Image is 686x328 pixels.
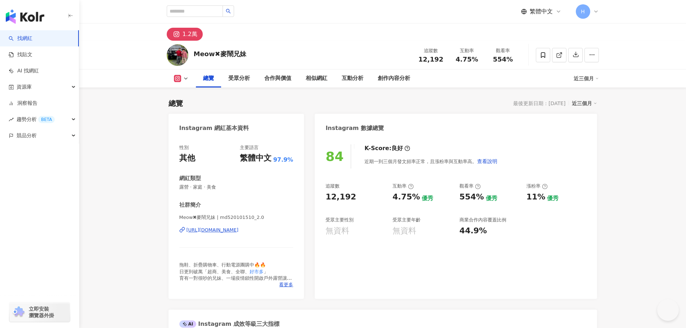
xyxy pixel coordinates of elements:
div: 追蹤數 [326,183,340,189]
div: 追蹤數 [417,47,445,54]
div: 11% [526,192,546,203]
div: 受眾分析 [228,74,250,83]
span: 554% [493,56,513,63]
span: 資源庫 [17,79,32,95]
mark: 好市多 [250,269,264,274]
div: Meow✖麥鬧兄妹 [194,49,246,58]
div: 總覽 [169,98,183,108]
a: [URL][DOMAIN_NAME] [179,227,293,233]
div: 觀看率 [459,183,481,189]
div: 觀看率 [489,47,517,54]
div: 總覽 [203,74,214,83]
div: 4.75% [393,192,420,203]
div: 最後更新日期：[DATE] [513,100,565,106]
span: search [226,9,231,14]
a: AI 找網紅 [9,67,39,75]
div: 優秀 [422,194,433,202]
div: BETA [38,116,55,123]
span: H [581,8,585,15]
div: [URL][DOMAIN_NAME] [187,227,239,233]
div: 合作與價值 [264,74,291,83]
div: 44.9% [459,225,487,237]
div: 84 [326,149,344,164]
span: 立即安裝 瀏覽器外掛 [29,306,54,319]
div: 漲粉率 [526,183,548,189]
a: search找網紅 [9,35,32,42]
div: 無資料 [393,225,416,237]
div: 受眾主要年齡 [393,217,421,223]
div: 近期一到三個月發文頻率正常，且漲粉率與互動率高。 [364,154,498,169]
a: 找貼文 [9,51,32,58]
span: rise [9,117,14,122]
img: KOL Avatar [167,44,188,66]
div: 554% [459,192,484,203]
div: 近三個月 [574,73,599,84]
div: Instagram 成效等級三大指標 [179,320,279,328]
span: 趨勢分析 [17,111,55,127]
div: 創作內容分析 [378,74,410,83]
div: 互動分析 [342,74,363,83]
span: 競品分析 [17,127,37,144]
span: 繁體中文 [530,8,553,15]
div: K-Score : [364,144,410,152]
div: AI [179,320,197,328]
div: 主要語言 [240,144,259,151]
span: 查看說明 [477,158,497,164]
div: 商業合作內容覆蓋比例 [459,217,506,223]
span: Meow✖麥鬧兄妹 | md520101510_2.0 [179,214,293,221]
div: 社群簡介 [179,201,201,209]
iframe: Help Scout Beacon - Open [657,299,679,321]
div: 受眾主要性別 [326,217,354,223]
div: 互動率 [453,47,481,54]
button: 查看說明 [477,154,498,169]
span: 露營 · 家庭 · 美食 [179,184,293,190]
div: Instagram 數據總覽 [326,124,384,132]
div: 網紅類型 [179,175,201,182]
div: 性別 [179,144,189,151]
div: 互動率 [393,183,414,189]
div: 優秀 [547,194,559,202]
span: 看更多 [279,282,293,288]
a: chrome extension立即安裝 瀏覽器外掛 [9,302,70,322]
div: 相似網紅 [306,74,327,83]
div: 優秀 [486,194,497,202]
div: 良好 [391,144,403,152]
div: Instagram 網紅基本資料 [179,124,249,132]
div: 近三個月 [572,99,597,108]
div: 1.2萬 [183,29,197,39]
div: 繁體中文 [240,153,272,164]
button: 1.2萬 [167,28,203,41]
span: 97.9% [273,156,293,164]
img: chrome extension [12,306,26,318]
a: 洞察報告 [9,100,37,107]
div: 無資料 [326,225,349,237]
img: logo [6,9,44,24]
span: 拖鞋、折疊購物車、行動電源團購中🔥🔥 日更到破萬「超商、美食、全聯、 [179,262,266,274]
div: 其他 [179,153,195,164]
span: 12,192 [418,55,443,63]
span: 4.75% [456,56,478,63]
div: 12,192 [326,192,356,203]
